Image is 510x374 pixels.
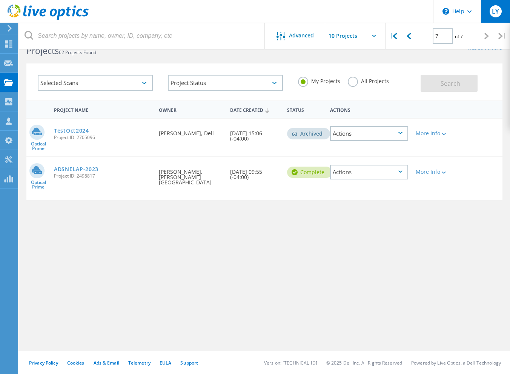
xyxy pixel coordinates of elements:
[455,33,463,40] span: of 7
[8,16,89,21] a: Live Optics Dashboard
[495,23,510,49] div: |
[330,165,408,179] div: Actions
[168,75,283,91] div: Project Status
[38,75,153,91] div: Selected Scans
[26,142,50,151] span: Optical Prime
[54,174,151,178] span: Project ID: 2498817
[155,119,226,144] div: [PERSON_NAME], Dell
[416,169,446,175] div: More Info
[26,180,50,189] span: Optical Prime
[348,77,389,84] label: All Projects
[19,23,265,49] input: Search projects by name, owner, ID, company, etc
[50,102,155,116] div: Project Name
[226,119,283,149] div: [DATE] 15:06 (-04:00)
[289,33,314,38] span: Advanced
[287,167,332,178] div: Complete
[298,77,340,84] label: My Projects
[411,360,501,366] li: Powered by Live Optics, a Dell Technology
[160,360,171,366] a: EULA
[128,360,151,366] a: Telemetry
[442,8,449,15] svg: \n
[287,128,330,139] div: Archived
[421,75,478,92] button: Search
[416,131,446,136] div: More Info
[54,135,151,140] span: Project ID: 2705096
[326,360,402,366] li: © 2025 Dell Inc. All Rights Reserved
[180,360,198,366] a: Support
[155,157,226,193] div: [PERSON_NAME], [PERSON_NAME][GEOGRAPHIC_DATA]
[59,49,96,56] span: 62 Projects Found
[441,79,460,88] span: Search
[386,23,401,49] div: |
[54,167,98,172] a: ADSNELAP-2023
[94,360,119,366] a: Ads & Email
[264,360,317,366] li: Version: [TECHNICAL_ID]
[326,102,412,116] div: Actions
[54,128,89,133] a: TestOct2024
[283,102,326,116] div: Status
[226,157,283,187] div: [DATE] 09:55 (-04:00)
[330,126,408,141] div: Actions
[226,102,283,117] div: Date Created
[67,360,84,366] a: Cookies
[492,8,499,14] span: LY
[155,102,226,116] div: Owner
[29,360,58,366] a: Privacy Policy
